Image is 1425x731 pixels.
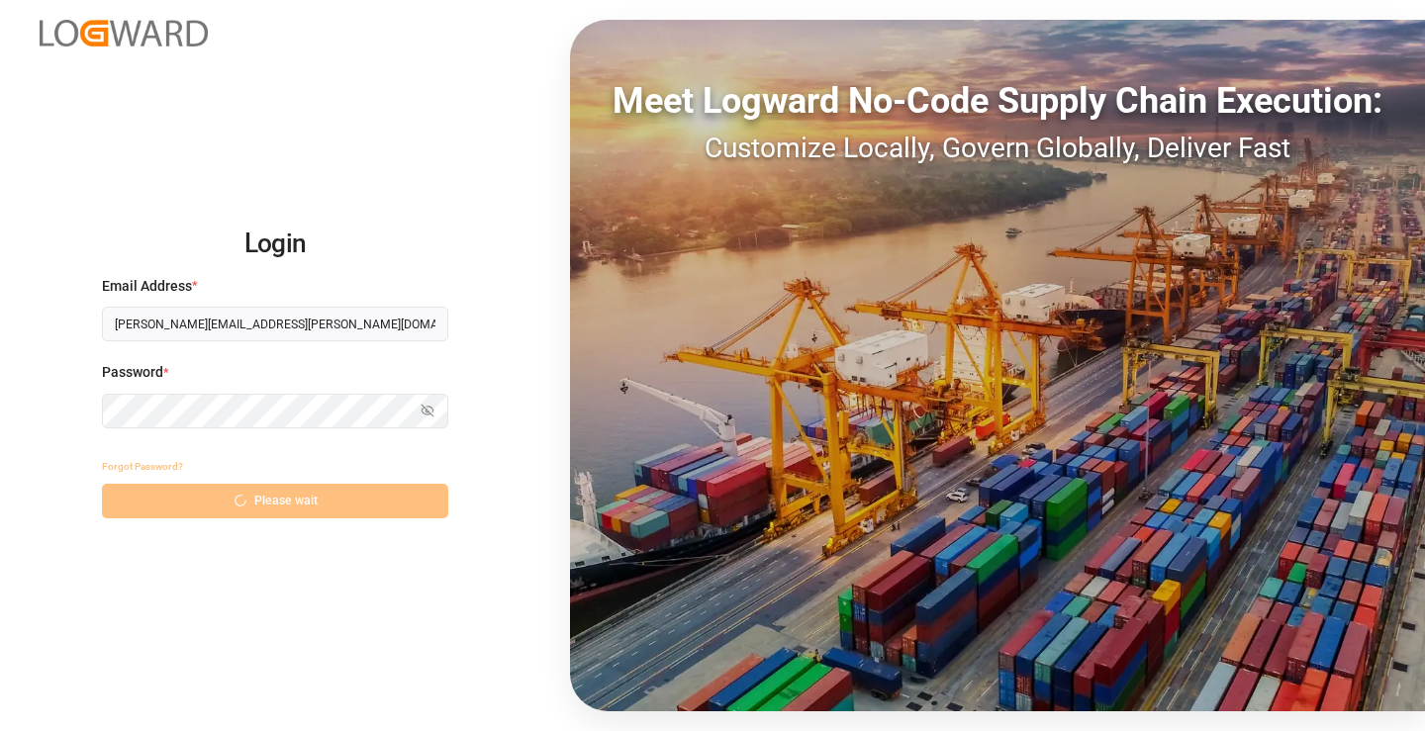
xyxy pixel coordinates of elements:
[570,128,1425,169] div: Customize Locally, Govern Globally, Deliver Fast
[570,74,1425,128] div: Meet Logward No-Code Supply Chain Execution:
[102,213,448,276] h2: Login
[40,20,208,46] img: Logward_new_orange.png
[102,307,448,341] input: Enter your email
[102,276,192,297] span: Email Address
[102,362,163,383] span: Password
